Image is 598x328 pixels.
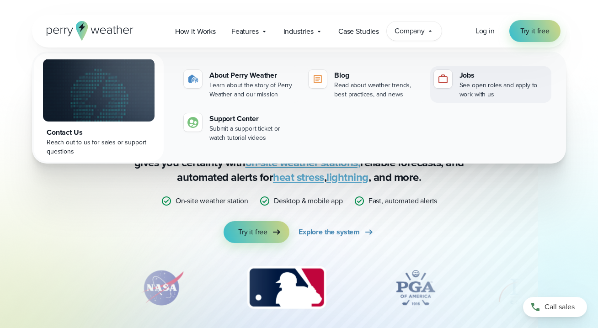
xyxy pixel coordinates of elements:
[209,81,298,99] div: Learn about the story of Perry Weather and our mission
[167,22,224,41] a: How it Works
[47,127,151,138] div: Contact Us
[78,265,520,315] div: slideshow
[180,66,301,103] a: About Perry Weather Learn about the story of Perry Weather and our mission
[496,265,569,311] img: DPR-Construction.svg
[438,74,448,85] img: jobs-icon-1.svg
[273,169,324,185] a: heat stress
[520,26,550,37] span: Try it free
[368,196,437,206] p: Fast, automated alerts
[34,53,164,162] a: Contact Us Reach out to us for sales or support questions
[231,26,259,37] span: Features
[299,227,360,238] span: Explore the system
[379,265,452,311] div: 4 of 12
[274,196,343,206] p: Desktop & mobile app
[209,124,298,143] div: Submit a support ticket or watch tutorial videos
[238,265,335,311] div: 3 of 12
[175,26,216,37] span: How it Works
[326,169,368,185] a: lightning
[459,70,548,81] div: Jobs
[334,81,422,99] div: Read about weather trends, best practices, and news
[176,196,248,206] p: On-site weather station
[545,302,575,312] span: Call sales
[459,81,548,99] div: See open roles and apply to work with us
[116,141,482,185] p: Stop relying on weather apps you can’t trust — [PERSON_NAME] Weather gives you certainty with rel...
[47,138,151,156] div: Reach out to us for sales or support questions
[496,265,569,311] div: 5 of 12
[209,113,298,124] div: Support Center
[299,221,374,243] a: Explore the system
[305,66,426,103] a: Blog Read about weather trends, best practices, and news
[224,221,289,243] a: Try it free
[187,117,198,128] img: contact-icon.svg
[509,20,561,42] a: Try it free
[523,297,587,317] a: Call sales
[180,110,301,146] a: Support Center Submit a support ticket or watch tutorial videos
[475,26,495,37] a: Log in
[475,26,495,36] span: Log in
[395,26,425,37] span: Company
[130,265,194,311] div: 2 of 12
[238,265,335,311] img: MLB.svg
[238,227,267,238] span: Try it free
[187,74,198,85] img: about-icon.svg
[312,74,323,85] img: blog-icon.svg
[430,66,551,103] a: Jobs See open roles and apply to work with us
[283,26,314,37] span: Industries
[338,26,379,37] span: Case Studies
[331,22,387,41] a: Case Studies
[379,265,452,311] img: PGA.svg
[209,70,298,81] div: About Perry Weather
[334,70,422,81] div: Blog
[130,265,194,311] img: NASA.svg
